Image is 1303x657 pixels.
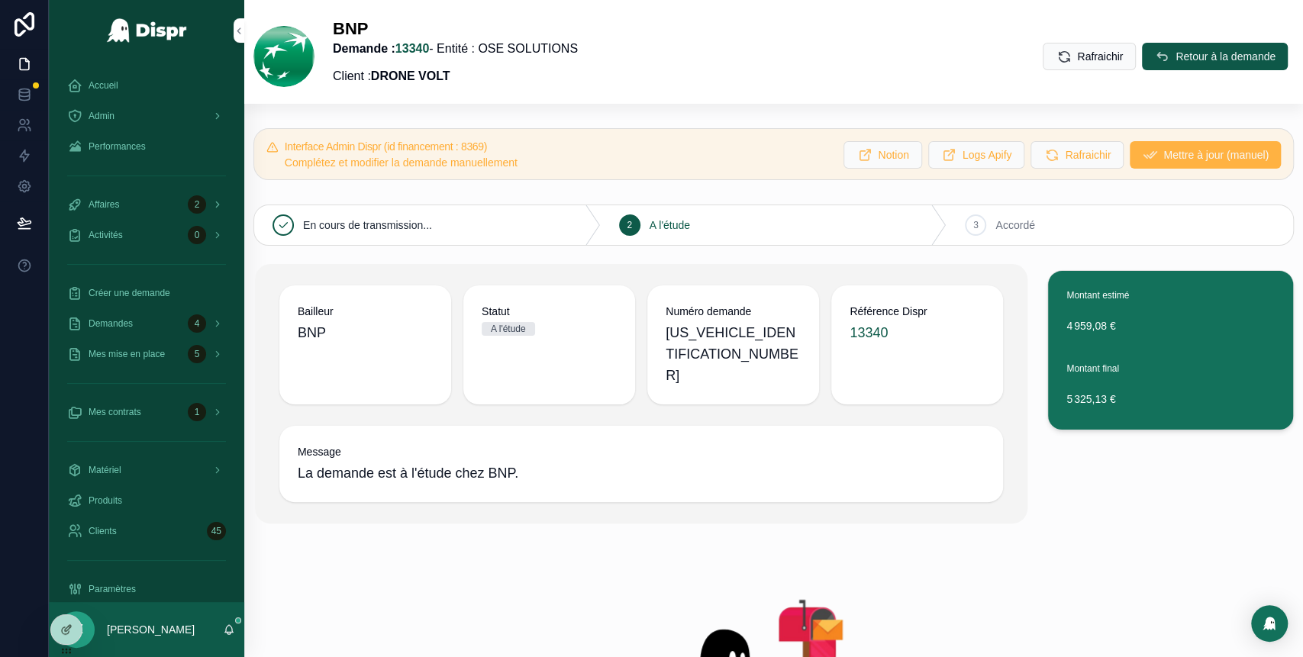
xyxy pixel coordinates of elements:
[298,462,985,484] span: La demande est à l'étude chez BNP.
[89,79,118,92] span: Accueil
[285,155,832,170] div: Complétez et modifier la demande manuellement
[58,102,235,130] a: Admin
[188,345,206,363] div: 5
[850,304,985,319] span: Référence Dispr
[58,340,235,368] a: Mes mise en place5
[627,219,632,231] span: 2
[285,156,518,169] span: Complétez et modifier la demande manuellement
[333,18,578,40] h1: BNP
[1066,363,1119,374] span: Montant final
[58,279,235,307] a: Créer une demande
[482,304,617,319] span: Statut
[850,322,888,343] a: 13340
[49,61,244,602] div: scrollable content
[298,322,433,343] span: BNP
[89,317,133,330] span: Demandes
[303,217,432,233] span: En cours de transmission...
[58,575,235,603] a: Paramètres
[1163,147,1269,163] span: Mettre à jour (manuel)
[188,226,206,244] div: 0
[1066,391,1275,407] span: 5 325,13 €
[491,322,526,336] div: A l'étude
[650,217,690,233] span: A l'étude
[89,348,165,360] span: Mes mise en place
[666,322,801,386] span: [US_VEHICLE_IDENTIFICATION_NUMBER]
[89,287,170,299] span: Créer une demande
[973,219,979,231] span: 3
[89,198,119,211] span: Affaires
[58,456,235,484] a: Matériel
[1130,141,1281,169] button: Mettre à jour (manuel)
[89,110,114,122] span: Admin
[89,583,136,595] span: Paramètres
[878,147,908,163] span: Notion
[89,464,121,476] span: Matériel
[666,304,801,319] span: Numéro demande
[395,42,430,55] a: 13340
[1066,318,1275,333] span: 4 959,08 €
[89,140,146,153] span: Performances
[58,398,235,426] a: Mes contrats1
[1043,43,1136,70] button: Rafraichir
[333,42,429,55] strong: Demande :
[58,517,235,545] a: Clients45
[89,406,141,418] span: Mes contrats
[207,522,226,540] div: 45
[89,525,117,537] span: Clients
[58,487,235,514] a: Produits
[1251,605,1288,642] div: Open Intercom Messenger
[106,18,188,43] img: App logo
[298,304,433,319] span: Bailleur
[58,133,235,160] a: Performances
[58,221,235,249] a: Activités0
[58,191,235,218] a: Affaires2
[1065,147,1111,163] span: Rafraichir
[58,72,235,99] a: Accueil
[1077,49,1123,64] span: Rafraichir
[58,310,235,337] a: Demandes4
[333,67,578,85] p: Client :
[963,147,1012,163] span: Logs Apify
[188,403,206,421] div: 1
[1066,290,1129,301] span: Montant estimé
[843,141,921,169] button: Notion
[298,444,985,459] span: Message
[333,40,578,58] p: - Entité : OSE SOLUTIONS
[1142,43,1288,70] button: Retour à la demande
[89,229,123,241] span: Activités
[188,314,206,333] div: 4
[928,141,1025,169] button: Logs Apify
[371,69,450,82] strong: DRONE VOLT
[285,141,832,152] h5: Interface Admin Dispr (id financement : 8369)
[89,494,122,507] span: Produits
[188,195,206,214] div: 2
[107,622,195,637] p: [PERSON_NAME]
[1030,141,1124,169] button: Rafraichir
[995,217,1034,233] span: Accordé
[1176,49,1276,64] span: Retour à la demande
[69,620,83,639] span: JZ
